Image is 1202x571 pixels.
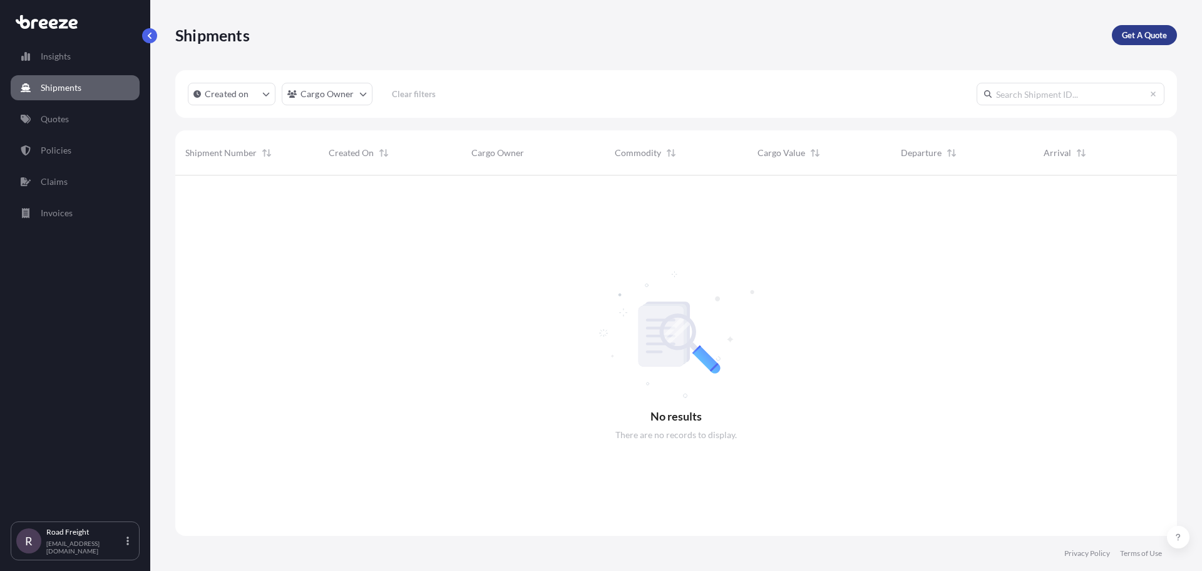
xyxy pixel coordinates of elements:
button: Clear filters [379,84,449,104]
button: cargoOwner Filter options [282,83,372,105]
a: Terms of Use [1120,548,1162,558]
button: createdOn Filter options [188,83,275,105]
p: Policies [41,144,71,157]
p: Insights [41,50,71,63]
p: Shipments [175,25,250,45]
a: Quotes [11,107,140,132]
p: Shipments [41,81,81,94]
a: Privacy Policy [1064,548,1110,558]
button: Sort [944,145,959,160]
p: Claims [41,175,68,188]
p: Get A Quote [1122,29,1167,41]
input: Search Shipment ID... [977,83,1164,105]
button: Sort [808,145,823,160]
span: Commodity [615,147,661,159]
a: Policies [11,138,140,163]
span: Created On [329,147,374,159]
span: Cargo Value [758,147,805,159]
a: Claims [11,169,140,194]
span: Departure [901,147,942,159]
p: Invoices [41,207,73,219]
span: Cargo Owner [471,147,524,159]
button: Sort [1074,145,1089,160]
a: Insights [11,44,140,69]
p: Quotes [41,113,69,125]
button: Sort [376,145,391,160]
span: Shipment Number [185,147,257,159]
p: Road Freight [46,527,124,537]
button: Sort [259,145,274,160]
p: Cargo Owner [300,88,354,100]
span: R [25,535,33,547]
a: Shipments [11,75,140,100]
button: Sort [664,145,679,160]
span: Arrival [1044,147,1071,159]
p: Clear filters [392,88,436,100]
p: Created on [205,88,249,100]
a: Get A Quote [1112,25,1177,45]
p: [EMAIL_ADDRESS][DOMAIN_NAME] [46,540,124,555]
a: Invoices [11,201,140,226]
